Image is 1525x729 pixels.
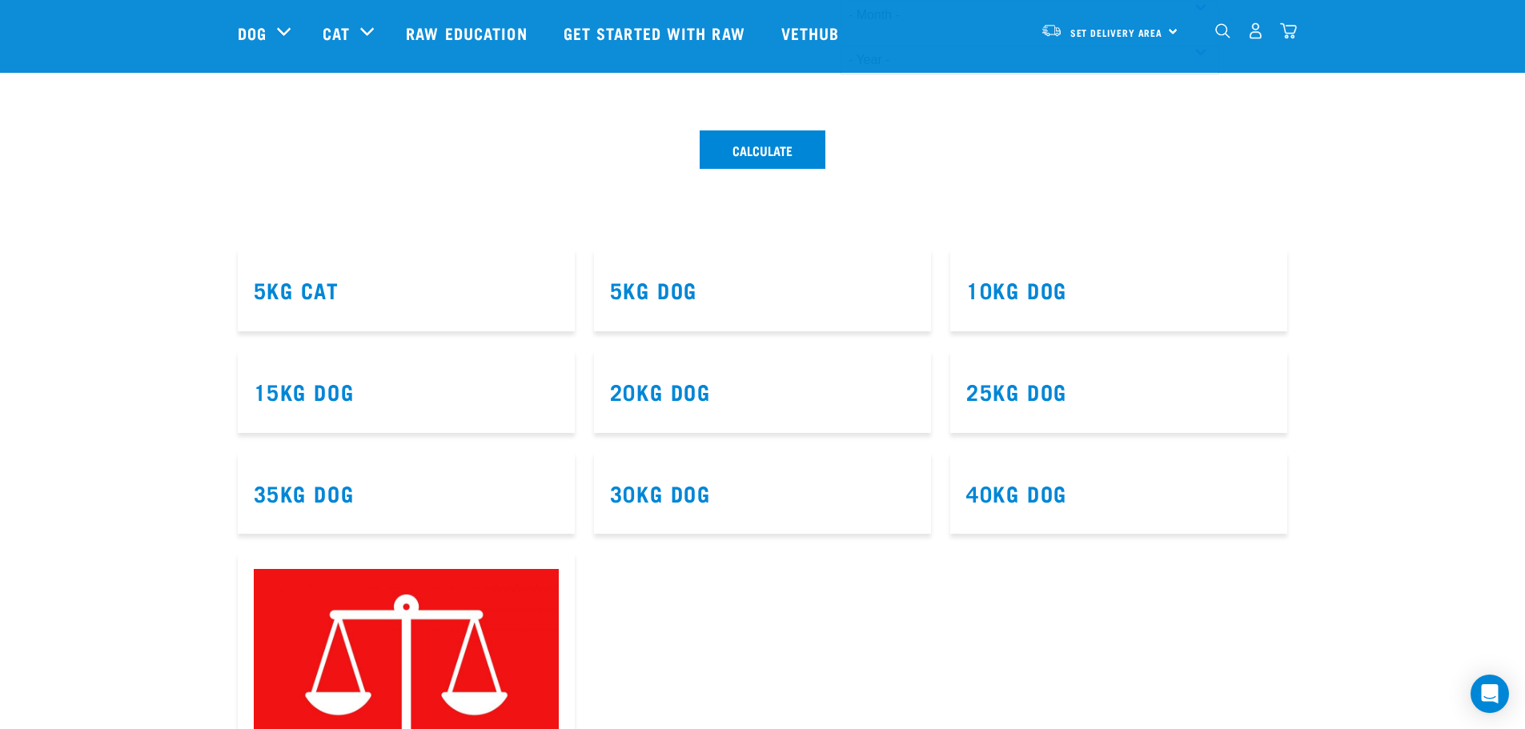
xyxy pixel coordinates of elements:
[1070,30,1163,35] span: Set Delivery Area
[390,1,547,65] a: Raw Education
[238,21,267,45] a: Dog
[1041,23,1062,38] img: van-moving.png
[548,1,765,65] a: Get started with Raw
[1247,22,1264,39] img: user.png
[1471,675,1509,713] div: Open Intercom Messenger
[254,487,355,499] a: 35kg Dog
[765,1,860,65] a: Vethub
[1215,23,1230,38] img: home-icon-1@2x.png
[966,487,1067,499] a: 40kg Dog
[254,385,355,397] a: 15kg Dog
[610,487,711,499] a: 30kg Dog
[254,283,339,295] a: 5kg Cat
[610,283,697,295] a: 5kg Dog
[966,385,1067,397] a: 25kg Dog
[966,283,1067,295] a: 10kg Dog
[1280,22,1297,39] img: home-icon@2x.png
[323,21,350,45] a: Cat
[610,385,711,397] a: 20kg Dog
[700,130,825,169] button: Calculate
